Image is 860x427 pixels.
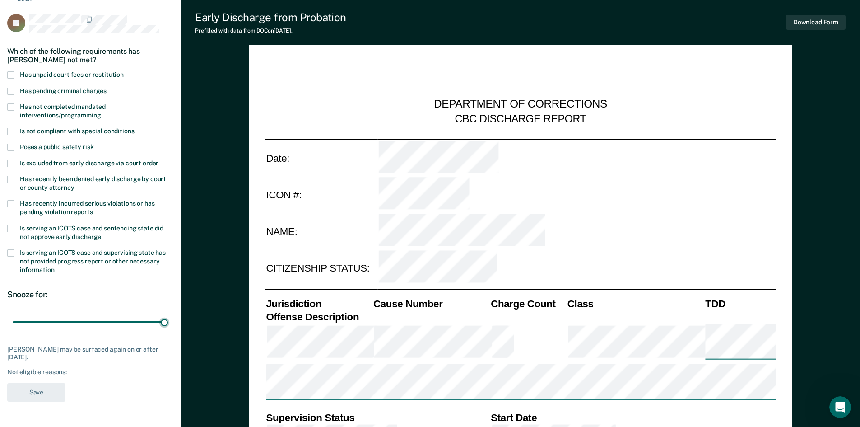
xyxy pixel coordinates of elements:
button: Save [7,383,65,402]
th: Supervision Status [265,411,490,424]
td: Date: [265,139,377,176]
span: Is not compliant with special conditions [20,127,134,135]
button: Download Form [786,15,846,30]
span: Is excluded from early discharge via court order [20,160,158,167]
div: [PERSON_NAME] may be surfaced again on or after [DATE]. [7,346,173,361]
span: Has recently incurred serious violations or has pending violation reports [20,200,154,216]
th: Class [566,297,704,310]
th: Cause Number [372,297,489,310]
th: Offense Description [265,310,372,323]
th: Charge Count [490,297,567,310]
div: Which of the following requirements has [PERSON_NAME] not met? [7,40,173,71]
div: Snooze for: [7,290,173,300]
div: DEPARTMENT OF CORRECTIONS [434,98,607,112]
span: Is serving an ICOTS case and sentencing state did not approve early discharge [20,225,163,240]
div: Early Discharge from Probation [195,11,346,24]
span: Has not completed mandated interventions/programming [20,103,105,119]
div: Not eligible reasons: [7,368,173,376]
th: Jurisdiction [265,297,372,310]
td: ICON #: [265,176,377,213]
div: Prefilled with data from IDOC on [DATE] . [195,28,346,34]
span: Is serving an ICOTS case and supervising state has not provided progress report or other necessar... [20,249,166,273]
span: Has pending criminal charges [20,87,107,94]
div: CBC DISCHARGE REPORT [455,112,586,126]
span: Has recently been denied early discharge by court or county attorney [20,175,166,191]
td: NAME: [265,213,377,250]
span: Poses a public safety risk [20,143,93,150]
td: CITIZENSHIP STATUS: [265,250,377,287]
span: Has unpaid court fees or restitution [20,71,124,78]
iframe: Intercom live chat [829,396,851,418]
th: Start Date [490,411,776,424]
th: TDD [704,297,776,310]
